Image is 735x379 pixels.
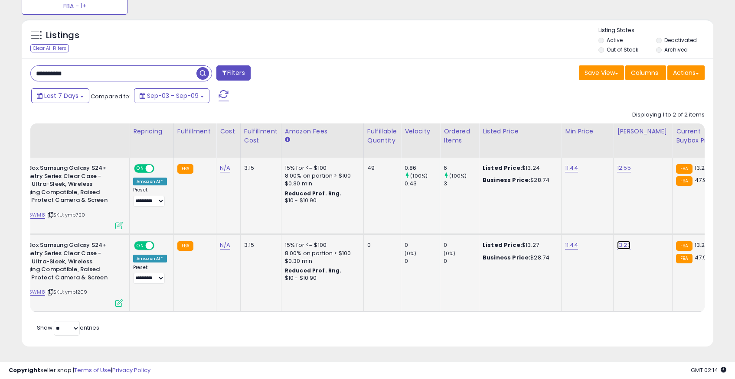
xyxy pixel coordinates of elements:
[244,241,274,249] div: 3.15
[483,164,522,172] b: Listed Price:
[30,44,69,52] div: Clear All Filters
[133,127,170,136] div: Repricing
[134,88,209,103] button: Sep-03 - Sep-09
[405,164,440,172] div: 0.86
[676,241,692,251] small: FBA
[135,242,146,249] span: ON
[177,164,193,174] small: FBA
[285,257,357,265] div: $0.30 min
[579,65,624,80] button: Save View
[285,164,357,172] div: 15% for <= $100
[44,91,78,100] span: Last 7 Days
[153,242,167,249] span: OFF
[676,176,692,186] small: FBA
[405,257,440,265] div: 0
[617,241,630,249] a: 13.27
[676,164,692,174] small: FBA
[607,36,623,44] label: Active
[617,127,669,136] div: [PERSON_NAME]
[285,190,342,197] b: Reduced Prof. Rng.
[632,111,705,119] div: Displaying 1 to 2 of 2 items
[444,127,475,145] div: Ordered Items
[444,164,479,172] div: 6
[667,65,705,80] button: Actions
[133,255,167,262] div: Amazon AI *
[285,136,290,144] small: Amazon Fees.
[444,250,456,257] small: (0%)
[483,241,555,249] div: $13.27
[444,180,479,188] div: 3
[617,164,631,172] a: 12.55
[133,187,167,207] div: Preset:
[177,127,212,136] div: Fulfillment
[285,180,357,188] div: $0.30 min
[691,366,726,374] span: 2025-09-17 02:14 GMT
[405,180,440,188] div: 0.43
[449,172,467,179] small: (100%)
[112,366,150,374] a: Privacy Policy
[367,127,397,145] div: Fulfillable Quantity
[565,164,578,172] a: 11.44
[676,127,721,145] div: Current Buybox Price
[664,36,697,44] label: Deactivated
[31,88,89,103] button: Last 7 Days
[220,164,230,172] a: N/A
[285,197,357,204] div: $10 - $10.90
[483,176,555,184] div: $28.74
[220,241,230,249] a: N/A
[483,127,558,136] div: Listed Price
[216,65,250,81] button: Filters
[74,366,111,374] a: Terms of Use
[46,211,85,218] span: | SKU: ymb720
[695,164,709,172] span: 13.24
[244,164,274,172] div: 3.15
[483,164,555,172] div: $13.24
[565,127,610,136] div: Min Price
[285,241,357,249] div: 15% for <= $100
[565,241,578,249] a: 11.44
[483,254,555,262] div: $28.74
[676,254,692,263] small: FBA
[220,127,237,136] div: Cost
[405,241,440,249] div: 0
[12,164,118,207] b: OtterBox Samsung Galaxy S24+ Symmetry Series Clear Case - Clear, Ultra-Sleek, Wireless Charging C...
[444,257,479,265] div: 0
[410,172,428,179] small: (100%)
[695,253,710,262] span: 47.99
[607,46,638,53] label: Out of Stock
[46,288,87,295] span: | SKU: ymb1209
[285,267,342,274] b: Reduced Prof. Rng.
[664,46,688,53] label: Archived
[285,172,357,180] div: 8.00% on portion > $100
[244,127,278,145] div: Fulfillment Cost
[135,165,146,172] span: ON
[153,165,167,172] span: OFF
[444,241,479,249] div: 0
[367,164,394,172] div: 49
[483,176,530,184] b: Business Price:
[405,250,417,257] small: (0%)
[405,127,436,136] div: Velocity
[631,68,658,77] span: Columns
[483,253,530,262] b: Business Price:
[147,91,199,100] span: Sep-03 - Sep-09
[285,249,357,257] div: 8.00% on portion > $100
[46,29,79,42] h5: Listings
[695,241,709,249] span: 13.24
[367,241,394,249] div: 0
[37,324,99,332] span: Show: entries
[598,26,713,35] p: Listing States:
[695,176,710,184] span: 47.99
[91,92,131,100] span: Compared to:
[133,178,167,185] div: Amazon AI *
[177,241,193,251] small: FBA
[285,275,357,282] div: $10 - $10.90
[625,65,666,80] button: Columns
[483,241,522,249] b: Listed Price:
[285,127,360,136] div: Amazon Fees
[9,366,150,375] div: seller snap | |
[133,265,167,284] div: Preset:
[9,366,40,374] strong: Copyright
[12,241,118,284] b: OtterBox Samsung Galaxy S24+ Symmetry Series Clear Case - Clear, Ultra-Sleek, Wireless Charging C...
